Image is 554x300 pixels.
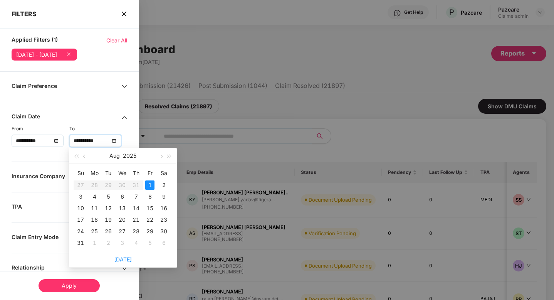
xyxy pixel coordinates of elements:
td: 2025-08-05 [101,191,115,202]
td: 2025-09-01 [87,237,101,249]
div: 21 [131,215,141,224]
div: Apply [39,279,100,292]
td: 2025-08-16 [157,202,171,214]
td: 2025-08-18 [87,214,101,226]
div: 4 [90,192,99,201]
td: 2025-08-29 [143,226,157,237]
div: 11 [90,204,99,213]
div: Claim Date [12,113,122,121]
td: 2025-08-09 [157,191,171,202]
span: down [122,84,127,89]
div: 30 [159,227,168,236]
button: 2025 [123,148,136,163]
span: up [122,115,127,120]
td: 2025-09-03 [115,237,129,249]
div: 28 [131,227,141,236]
td: 2025-08-08 [143,191,157,202]
div: 6 [118,192,127,201]
th: Sa [157,167,171,179]
td: 2025-08-24 [74,226,87,237]
div: 16 [159,204,168,213]
div: Insurance Company [12,173,122,181]
th: We [115,167,129,179]
div: 14 [131,204,141,213]
div: Relationship [12,264,122,273]
td: 2025-08-12 [101,202,115,214]
td: 2025-08-21 [129,214,143,226]
td: 2025-08-15 [143,202,157,214]
td: 2025-09-05 [143,237,157,249]
div: [DATE] - [DATE] [16,52,57,58]
td: 2025-08-04 [87,191,101,202]
div: 2 [159,180,168,190]
div: 19 [104,215,113,224]
td: 2025-08-07 [129,191,143,202]
div: 13 [118,204,127,213]
td: 2025-08-06 [115,191,129,202]
td: 2025-08-31 [74,237,87,249]
div: 27 [118,227,127,236]
div: 17 [76,215,85,224]
td: 2025-08-30 [157,226,171,237]
span: close [121,10,127,18]
div: 6 [159,238,168,248]
div: From [12,125,69,133]
span: down [122,266,127,271]
div: 23 [159,215,168,224]
div: 12 [104,204,113,213]
td: 2025-08-14 [129,202,143,214]
div: 8 [145,192,154,201]
td: 2025-08-13 [115,202,129,214]
th: Th [129,167,143,179]
div: 18 [90,215,99,224]
td: 2025-08-10 [74,202,87,214]
td: 2025-08-20 [115,214,129,226]
div: 1 [90,238,99,248]
th: Fr [143,167,157,179]
td: 2025-08-28 [129,226,143,237]
div: Claim Preference [12,83,122,91]
td: 2025-08-11 [87,202,101,214]
td: 2025-08-01 [143,179,157,191]
button: Aug [109,148,120,163]
div: 10 [76,204,85,213]
div: Claim Entry Mode [12,234,122,242]
div: 31 [76,238,85,248]
div: 9 [159,192,168,201]
div: 2 [104,238,113,248]
div: 7 [131,192,141,201]
td: 2025-08-23 [157,214,171,226]
span: Applied Filters (1) [12,36,58,45]
th: Tu [101,167,115,179]
div: 3 [76,192,85,201]
td: 2025-08-03 [74,191,87,202]
div: 24 [76,227,85,236]
td: 2025-08-22 [143,214,157,226]
td: 2025-08-19 [101,214,115,226]
th: Mo [87,167,101,179]
div: 20 [118,215,127,224]
td: 2025-09-04 [129,237,143,249]
div: 3 [118,238,127,248]
td: 2025-09-06 [157,237,171,249]
td: 2025-09-02 [101,237,115,249]
div: 5 [145,238,154,248]
span: FILTERS [12,10,37,18]
div: TPA [12,203,122,212]
div: 4 [131,238,141,248]
td: 2025-08-25 [87,226,101,237]
div: 22 [145,215,154,224]
div: 15 [145,204,154,213]
div: 29 [145,227,154,236]
div: 5 [104,192,113,201]
div: To [69,125,127,133]
td: 2025-08-02 [157,179,171,191]
div: 1 [145,180,154,190]
th: Su [74,167,87,179]
td: 2025-08-17 [74,214,87,226]
div: 26 [104,227,113,236]
td: 2025-08-26 [101,226,115,237]
a: [DATE] [114,256,132,263]
span: Clear All [106,36,127,45]
td: 2025-08-27 [115,226,129,237]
